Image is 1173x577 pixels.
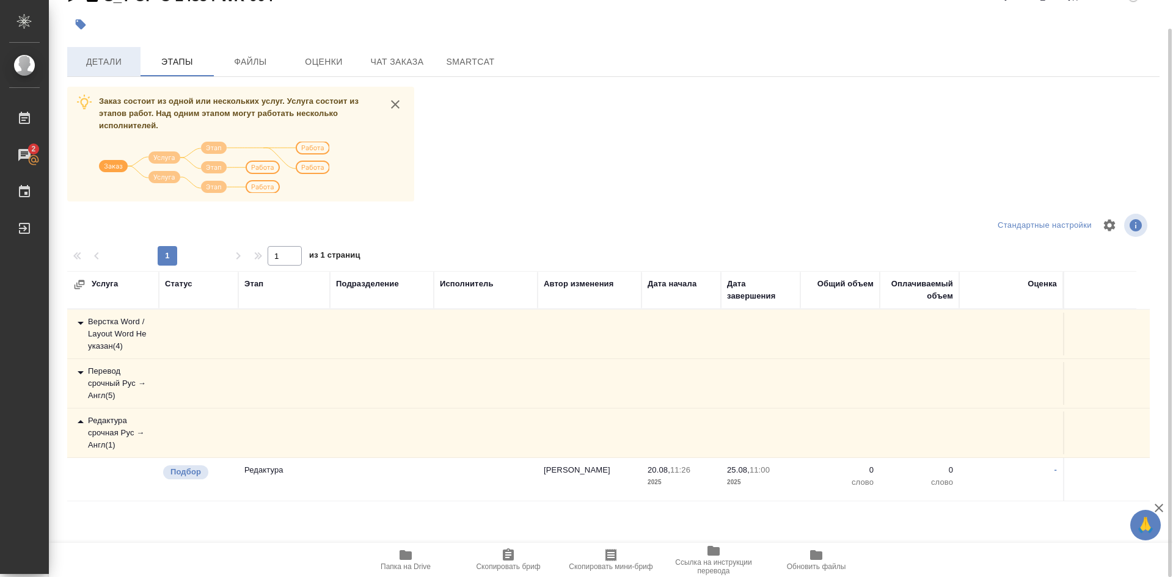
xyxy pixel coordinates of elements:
p: слово [806,476,874,488]
span: Настроить таблицу [1095,211,1124,240]
div: Оценка [1028,278,1057,290]
span: Скопировать мини-бриф [569,562,652,571]
p: слово [886,476,953,488]
a: 2 [3,140,46,170]
span: Посмотреть информацию [1124,214,1150,237]
button: Папка на Drive [354,543,457,577]
button: Скопировать бриф [457,543,560,577]
div: Статус [165,278,192,290]
span: Заказ состоит из одной или нескольких услуг. Услуга состоит из этапов работ. Над одним этапом мог... [99,96,359,130]
div: Редактура срочная Рус → Англ ( 1 ) [73,415,153,451]
button: Ссылка на инструкции перевода [662,543,765,577]
div: Дата начала [648,278,696,290]
div: Дата завершения [727,278,794,302]
span: Файлы [221,54,280,70]
span: Этапы [148,54,206,70]
button: Развернуть [73,278,86,291]
p: 0 [806,464,874,476]
span: 2 [24,143,43,155]
div: Этап [244,278,263,290]
span: Детали [75,54,133,70]
p: 0 [886,464,953,476]
button: Скопировать мини-бриф [560,543,662,577]
td: [PERSON_NAME] [538,458,641,501]
button: Обновить файлы [765,543,868,577]
p: 2025 [727,476,794,488]
div: Подразделение [336,278,399,290]
p: 11:00 [750,465,770,474]
span: из 1 страниц [309,248,360,266]
div: Исполнитель [440,278,494,290]
button: close [386,95,404,114]
div: Оплачиваемый объем [886,278,953,302]
span: Скопировать бриф [476,562,540,571]
a: - [1054,465,1057,474]
div: split button [995,216,1095,235]
p: Редактура [244,464,324,476]
span: Папка на Drive [381,562,431,571]
p: 11:26 [670,465,690,474]
div: Услуга [73,278,195,291]
span: Обновить файлы [787,562,846,571]
p: 2025 [648,476,715,488]
button: 🙏 [1130,510,1161,540]
p: Подбор [170,466,201,478]
span: SmartCat [441,54,500,70]
span: Оценки [294,54,353,70]
div: Автор изменения [544,278,613,290]
div: Верстка Word / Layout Word Не указан ( 4 ) [73,316,153,352]
span: Ссылка на инструкции перевода [670,558,758,575]
div: Перевод срочный Рус → Англ ( 5 ) [73,365,153,402]
div: Общий объем [817,278,874,290]
p: 20.08, [648,465,670,474]
span: Чат заказа [368,54,426,70]
p: 25.08, [727,465,750,474]
span: 🙏 [1135,512,1156,538]
button: Добавить тэг [67,11,94,38]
